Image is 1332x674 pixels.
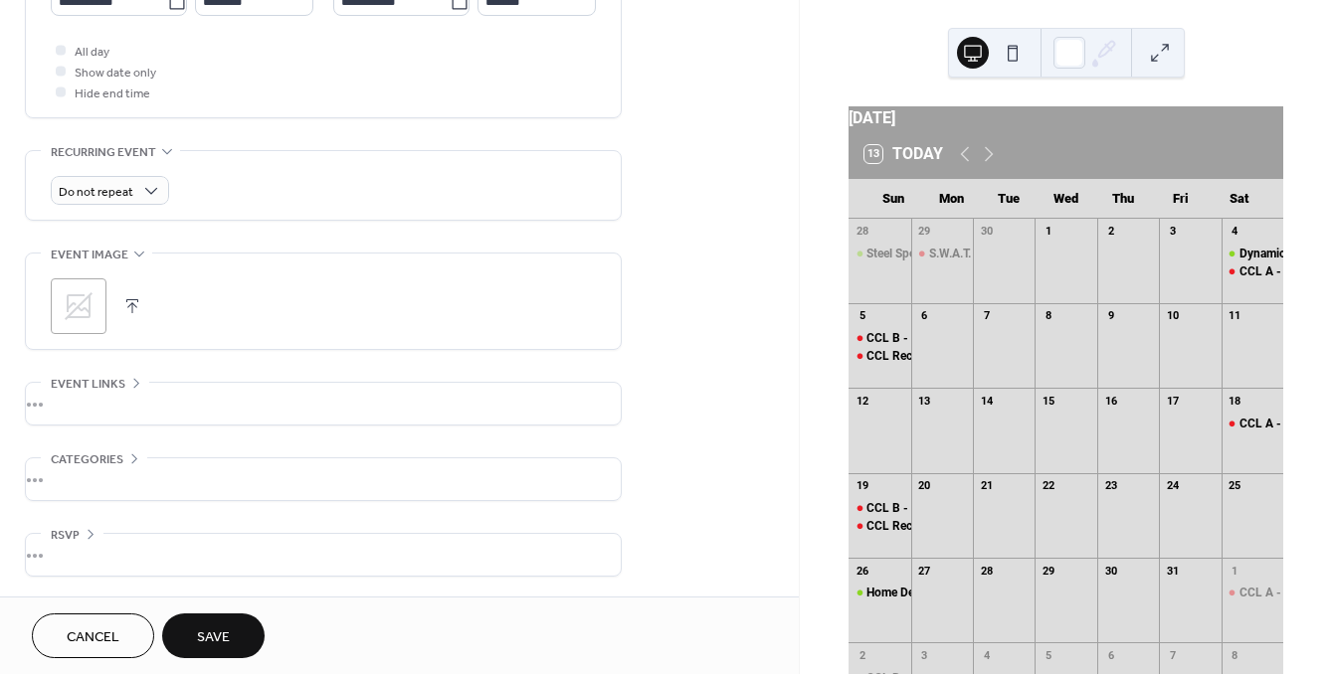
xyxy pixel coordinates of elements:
[917,309,932,324] div: 6
[1210,179,1267,219] div: Sat
[26,383,621,424] div: •••
[855,564,869,579] div: 26
[855,479,869,494] div: 19
[26,534,621,576] div: •••
[917,648,932,663] div: 3
[855,648,869,663] div: 2
[26,458,621,500] div: •••
[1165,225,1180,240] div: 3
[979,564,994,579] div: 28
[1222,416,1283,432] div: CCL A - Shore Galleries
[1165,564,1180,579] div: 31
[1165,479,1180,494] div: 24
[855,394,869,409] div: 12
[849,500,910,517] div: CCL B - Shore Galleries
[51,278,106,334] div: ;
[67,627,119,648] span: Cancel
[929,246,999,262] div: S.W.A.T. Prep
[32,613,154,658] button: Cancel
[849,518,910,535] div: CCL Recert - Shore Galleries
[855,309,869,324] div: 5
[866,330,990,347] div: CCL B - Shore Galleries
[1165,648,1180,663] div: 7
[59,181,133,204] span: Do not repeat
[849,585,910,601] div: Home Defense Shotgun
[979,309,994,324] div: 7
[1103,564,1118,579] div: 30
[51,142,156,163] span: Recurring event
[1103,479,1118,494] div: 23
[849,330,910,347] div: CCL B - Shore Galleries
[51,525,80,546] span: RSVP
[1165,394,1180,409] div: 17
[917,564,932,579] div: 27
[1041,564,1055,579] div: 29
[1228,564,1242,579] div: 1
[864,179,922,219] div: Sun
[1103,309,1118,324] div: 9
[979,225,994,240] div: 30
[1228,309,1242,324] div: 11
[917,225,932,240] div: 29
[1228,479,1242,494] div: 25
[1228,225,1242,240] div: 4
[922,179,980,219] div: Mon
[849,106,1283,130] div: [DATE]
[979,394,994,409] div: 14
[917,394,932,409] div: 13
[979,648,994,663] div: 4
[162,613,265,658] button: Save
[197,627,230,648] span: Save
[1152,179,1210,219] div: Fri
[855,225,869,240] div: 28
[1041,225,1055,240] div: 1
[75,42,109,63] span: All day
[1222,246,1283,262] div: Dynamic Vehicle Tactics: Ballistics
[980,179,1038,219] div: Tue
[51,245,128,265] span: Event image
[1095,179,1153,219] div: Thu
[1041,309,1055,324] div: 8
[1103,648,1118,663] div: 6
[1103,225,1118,240] div: 2
[979,479,994,494] div: 21
[1222,263,1283,280] div: CCL A - Shore Galleries
[1103,394,1118,409] div: 16
[1228,394,1242,409] div: 18
[51,449,123,470] span: Categories
[1041,479,1055,494] div: 22
[866,348,1016,365] div: CCL Recert - Shore Galleries
[1041,394,1055,409] div: 15
[917,479,932,494] div: 20
[911,246,973,262] div: S.W.A.T. Prep
[1222,585,1283,601] div: CCL A - Shore Galleries
[51,374,125,395] span: Event links
[866,518,1016,535] div: CCL Recert - Shore Galleries
[1038,179,1095,219] div: Wed
[1041,648,1055,663] div: 5
[1228,648,1242,663] div: 8
[75,63,156,84] span: Show date only
[849,246,910,262] div: Steel Speed Shooting Clinic
[866,500,990,517] div: CCL B - Shore Galleries
[75,84,150,104] span: Hide end time
[849,348,910,365] div: CCL Recert - Shore Galleries
[866,585,992,601] div: Home Defense Shotgun
[1165,309,1180,324] div: 10
[857,140,950,168] button: 13Today
[866,246,1013,262] div: Steel Speed Shooting Clinic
